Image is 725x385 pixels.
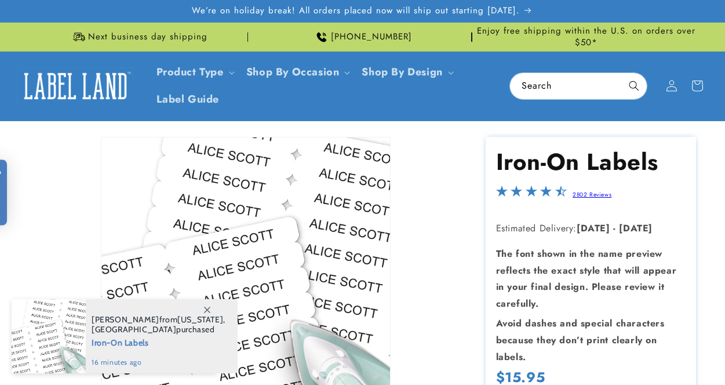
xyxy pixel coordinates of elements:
summary: Shop By Occasion [239,59,355,86]
strong: The font shown in the name preview reflects the exact style that will appear in your final design... [496,247,677,310]
span: Shop By Occasion [246,66,340,79]
a: 2802 Reviews [573,190,611,199]
h1: Iron-On Labels [496,147,686,177]
a: Label Land [13,64,138,108]
strong: [DATE] [619,221,653,235]
span: from , purchased [92,315,225,335]
div: Announcement [253,23,472,51]
button: Search [621,73,647,99]
a: Product Type [156,64,224,79]
span: Label Guide [156,93,220,106]
div: Announcement [477,23,696,51]
strong: - [613,221,616,235]
a: Label Guide [150,86,227,113]
img: Label Land [17,68,133,104]
span: [GEOGRAPHIC_DATA] [92,324,176,335]
summary: Shop By Design [355,59,458,86]
p: Estimated Delivery: [496,220,686,237]
span: [PHONE_NUMBER] [331,31,412,43]
span: 4.5-star overall rating [496,188,567,202]
a: Shop By Design [362,64,442,79]
span: Next business day shipping [88,31,207,43]
summary: Product Type [150,59,239,86]
span: [US_STATE] [177,314,223,325]
strong: Avoid dashes and special characters because they don’t print clearly on labels. [496,317,665,364]
span: [PERSON_NAME] [92,314,159,325]
span: Enjoy free shipping within the U.S. on orders over $50* [477,26,696,48]
span: We’re on holiday break! All orders placed now will ship out starting [DATE]. [192,5,520,17]
strong: [DATE] [577,221,610,235]
div: Announcement [29,23,248,51]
